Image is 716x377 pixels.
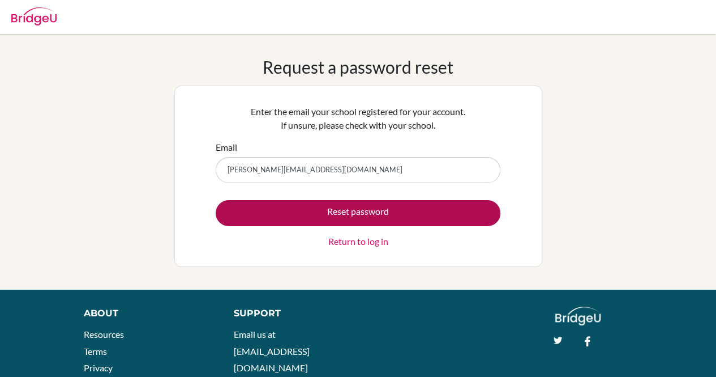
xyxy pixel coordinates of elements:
[216,200,500,226] button: Reset password
[84,362,113,373] a: Privacy
[216,105,500,132] p: Enter the email your school registered for your account. If unsure, please check with your school.
[216,141,237,154] label: Email
[11,7,57,26] img: Bridge-U
[555,307,601,325] img: logo_white@2x-f4f0deed5e89b7ecb1c2cc34c3e3d731f90f0f143d5ea2071677605dd97b5244.png
[234,307,347,320] div: Support
[328,235,388,248] a: Return to log in
[84,307,208,320] div: About
[263,57,453,77] h1: Request a password reset
[234,329,310,373] a: Email us at [EMAIL_ADDRESS][DOMAIN_NAME]
[84,329,124,340] a: Resources
[84,346,107,357] a: Terms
